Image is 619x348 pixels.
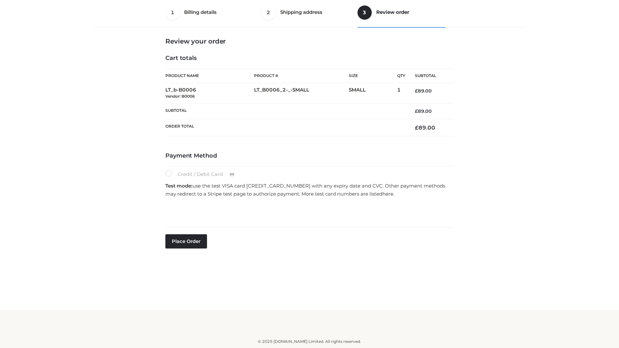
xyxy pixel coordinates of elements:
a: here [382,191,393,197]
td: LT_b-B0006 [165,83,254,103]
th: Subtotal [165,103,405,119]
th: Size [349,69,394,83]
div: © 2025 [DOMAIN_NAME] Limited. All rights reserved. [96,338,523,345]
iframe: Secure payment input frame [164,200,452,224]
img: Credit / Debit Card [226,171,238,179]
th: Product # [254,68,349,83]
label: Credit / Debit Card [165,170,241,179]
bdi: 89.00 [415,124,435,131]
th: Product Name [165,68,254,83]
p: use the test VISA card [CREDIT_CARD_NUMBER] with any expiry date and CVC. Other payment methods m... [165,182,454,198]
bdi: 89.00 [415,108,432,114]
td: 1 [397,83,405,103]
button: Place order [165,234,207,248]
th: Qty [397,68,405,83]
th: Subtotal [405,69,454,83]
h3: Review your order [165,37,454,45]
h4: Cart totals [165,55,454,62]
th: Order Total [165,119,405,136]
small: Vendor: B0006 [165,94,195,99]
bdi: 89.00 [415,88,432,94]
td: SMALL [349,83,397,103]
h4: Payment Method [165,152,454,159]
strong: Test mode: [165,183,192,189]
span: £ [415,88,418,94]
span: £ [415,108,418,114]
span: £ [415,124,418,131]
td: LT_B0006_2-_-SMALL [254,83,349,103]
